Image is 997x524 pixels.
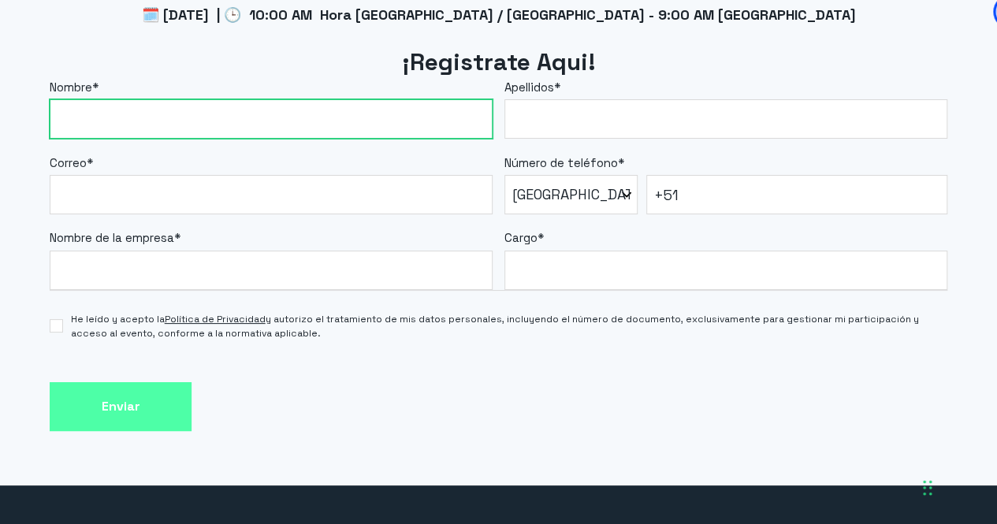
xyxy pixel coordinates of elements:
input: He leído y acepto laPolítica de Privacidady autorizo el tratamiento de mis datos personales, incl... [50,319,62,333]
span: 🗓️ [DATE] | 🕒 10:00 AM Hora [GEOGRAPHIC_DATA] / [GEOGRAPHIC_DATA] - 9:00 AM [GEOGRAPHIC_DATA] [142,6,856,24]
div: Arrastrar [923,464,932,511]
span: Cargo [504,230,538,245]
h2: ¡Registrate Aqui! [50,46,947,79]
iframe: Chat Widget [713,322,997,524]
span: He leído y acepto la y autorizo el tratamiento de mis datos personales, incluyendo el número de d... [71,312,947,340]
span: Número de teléfono [504,155,618,170]
div: Widget de chat [713,322,997,524]
a: Política de Privacidad [165,313,266,325]
span: Nombre [50,80,92,95]
input: Enviar [50,382,192,432]
span: Correo [50,155,87,170]
span: Apellidos [504,80,554,95]
span: Nombre de la empresa [50,230,174,245]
